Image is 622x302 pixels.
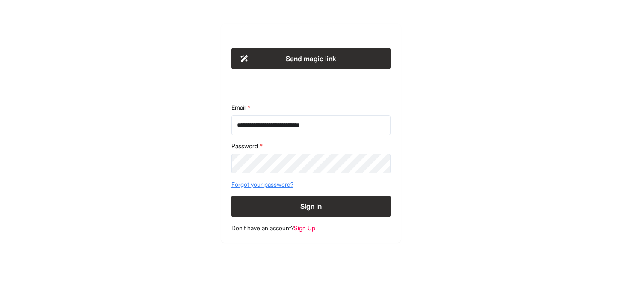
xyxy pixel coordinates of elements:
[231,142,391,150] label: Password
[231,48,391,69] button: Send magic link
[231,196,391,217] button: Sign In
[231,180,391,189] a: Forgot your password?
[294,224,315,232] a: Sign Up
[231,224,391,232] footer: Don't have an account?
[231,103,391,112] label: Email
